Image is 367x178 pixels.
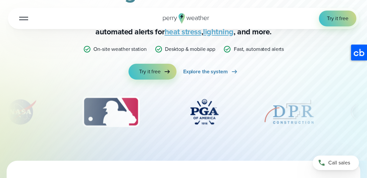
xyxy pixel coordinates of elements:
a: heat stress [165,26,201,37]
a: Try it free [129,64,177,80]
span: Try it free [139,68,161,76]
p: Fast, automated alerts [234,45,284,53]
a: Call sales [313,156,359,170]
span: Try it free [327,15,348,22]
img: MLB.svg [76,95,146,128]
p: On-site weather station [94,45,147,53]
p: Desktop & mobile app [165,45,216,53]
div: slideshow [8,95,359,132]
iframe: profile [3,10,103,60]
p: Stop relying on weather apps you can’t trust — [PERSON_NAME] Weather gives you certainty with rel... [51,6,316,37]
img: PGA.svg [178,95,231,128]
a: lightning [203,26,234,37]
a: Explore the system [183,64,238,80]
div: 4 of 12 [178,95,231,128]
div: 3 of 12 [76,95,146,128]
span: Call sales [328,159,350,167]
img: DPR-Construction.svg [263,95,316,128]
div: 5 of 12 [263,95,316,128]
span: Explore the system [183,68,228,76]
a: Try it free [319,11,356,26]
